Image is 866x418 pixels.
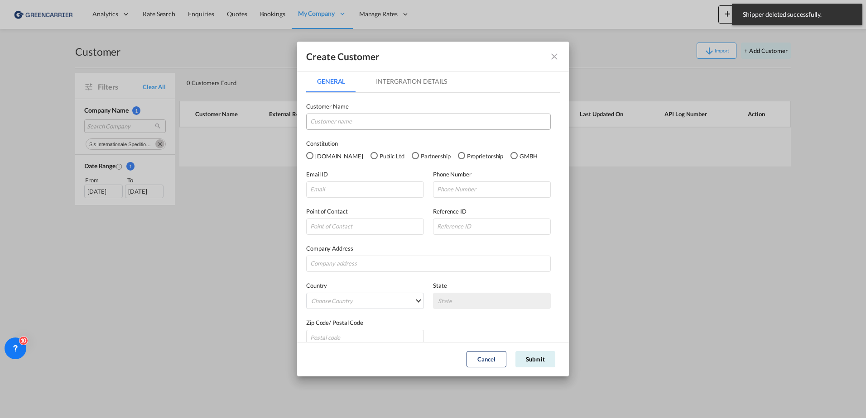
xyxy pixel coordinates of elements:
[365,71,458,92] md-tab-item: Intergration Details
[433,207,551,216] label: Reference ID
[433,170,551,179] label: Phone Number
[433,218,551,235] input: Reference ID
[297,42,569,376] md-dialog: GeneralIntergration Details ...
[458,151,504,161] md-radio-button: Proprietorship
[306,256,551,272] input: Company address
[306,218,424,235] input: Point of Contact
[433,281,551,290] label: State
[306,51,380,62] div: Create Customer
[467,351,506,367] button: Cancel
[306,71,467,92] md-pagination-wrapper: Use the left and right arrow keys to navigate between tabs
[412,151,451,161] md-radio-button: Partnership
[306,151,363,161] md-radio-button: Pvt.Ltd
[370,151,404,161] md-radio-button: Public Ltd
[549,51,560,62] md-icon: icon-close fg-AAA8AD
[545,47,563,66] button: icon-close fg-AAA8AD
[306,102,551,111] label: Customer Name
[306,114,551,130] input: Customer name
[306,281,424,290] label: Country
[510,151,538,161] md-radio-button: GMBH
[306,318,424,327] label: Zip Code/ Postal Code
[515,351,555,367] button: Submit
[433,293,551,309] md-select: {{(ctrl.parent.shipperInfo.viewShipper && !ctrl.parent.shipperInfo.state) ? 'N/A' : 'State' }}
[306,181,424,198] input: Email
[306,293,424,309] md-select: {{(ctrl.parent.shipperInfo.viewShipper && !ctrl.parent.shipperInfo.country) ? 'N/A' : 'Choose Cou...
[306,330,424,346] input: Postal code
[306,170,424,179] label: Email ID
[740,10,854,19] span: Shipper deleted successfully.
[306,244,551,253] label: Company Address
[306,207,424,216] label: Point of Contact
[306,139,560,148] label: Constitution
[306,71,356,92] md-tab-item: General
[433,181,551,198] input: Phone Number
